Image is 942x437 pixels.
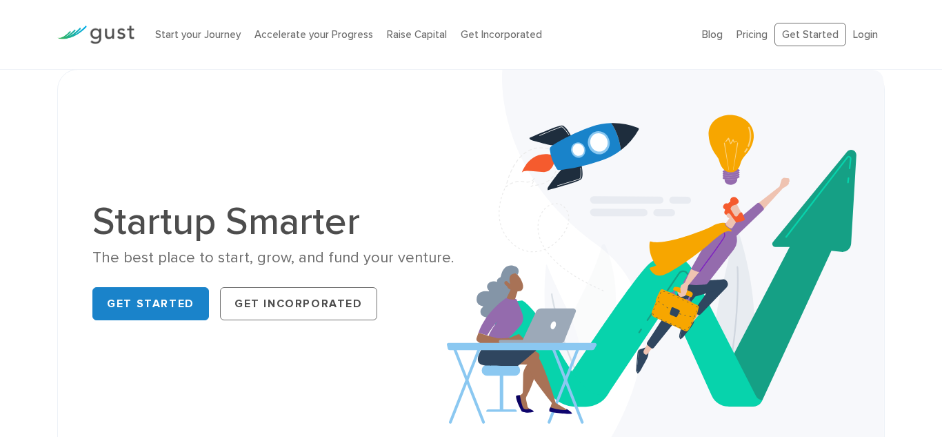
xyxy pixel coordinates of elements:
[254,28,373,41] a: Accelerate your Progress
[57,26,134,44] img: Gust Logo
[461,28,542,41] a: Get Incorporated
[220,287,377,320] a: Get Incorporated
[92,202,461,241] h1: Startup Smarter
[92,287,209,320] a: Get Started
[702,28,723,41] a: Blog
[92,248,461,268] div: The best place to start, grow, and fund your venture.
[853,28,878,41] a: Login
[736,28,768,41] a: Pricing
[155,28,241,41] a: Start your Journey
[774,23,846,47] a: Get Started
[387,28,447,41] a: Raise Capital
